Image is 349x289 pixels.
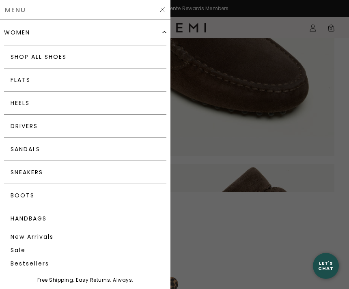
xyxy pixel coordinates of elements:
div: women [4,29,30,36]
a: Flats [4,69,166,92]
a: Shop All Shoes [4,45,166,69]
a: Boots [4,184,166,207]
a: Heels [4,92,166,115]
a: Handbags [4,207,166,230]
img: Hide Slider [159,6,166,13]
a: Sale [4,244,166,257]
a: Sneakers [4,161,166,184]
a: Drivers [4,115,166,138]
img: Expand [162,30,166,34]
a: Bestsellers [4,257,166,270]
span: Menu [5,7,26,13]
a: Essentials [4,270,166,284]
div: Let's Chat [313,261,339,271]
a: Sandals [4,138,166,161]
a: New Arrivals [4,230,166,244]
